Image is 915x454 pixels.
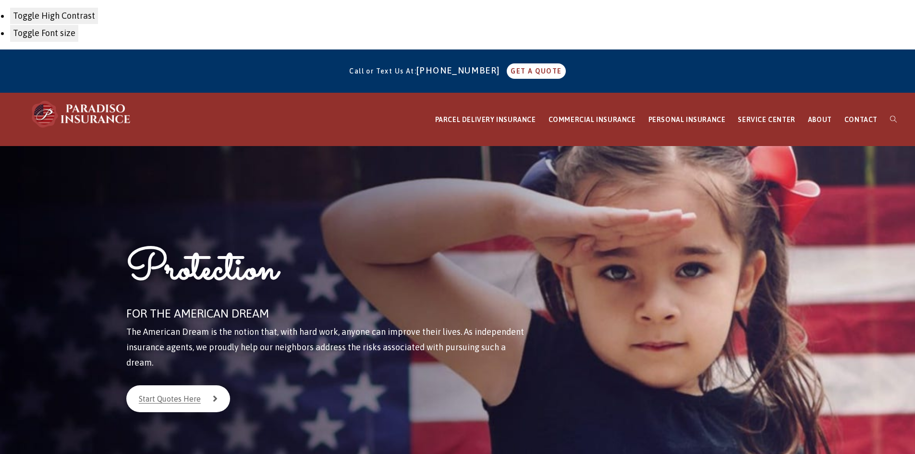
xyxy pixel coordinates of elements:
img: Paradiso Insurance [29,100,134,129]
button: Toggle High Contrast [10,7,98,25]
span: FOR THE AMERICAN DREAM [126,307,269,320]
span: COMMERCIAL INSURANCE [549,116,636,123]
span: Call or Text Us At: [349,67,416,75]
span: The American Dream is the notion that, with hard work, anyone can improve their lives. As indepen... [126,327,524,368]
a: [PHONE_NUMBER] [416,65,505,75]
span: CONTACT [844,116,878,123]
span: SERVICE CENTER [738,116,795,123]
span: PERSONAL INSURANCE [648,116,726,123]
a: ABOUT [802,93,838,147]
a: GET A QUOTE [507,63,565,79]
span: Toggle Font size [13,28,75,38]
a: PARCEL DELIVERY INSURANCE [429,93,542,147]
span: PARCEL DELIVERY INSURANCE [435,116,536,123]
a: CONTACT [838,93,884,147]
a: PERSONAL INSURANCE [642,93,732,147]
a: Start Quotes Here [126,385,230,412]
a: SERVICE CENTER [732,93,801,147]
h1: Protection [126,242,528,303]
span: ABOUT [808,116,832,123]
a: COMMERCIAL INSURANCE [542,93,642,147]
span: Toggle High Contrast [13,11,95,21]
button: Toggle Font size [10,25,79,42]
